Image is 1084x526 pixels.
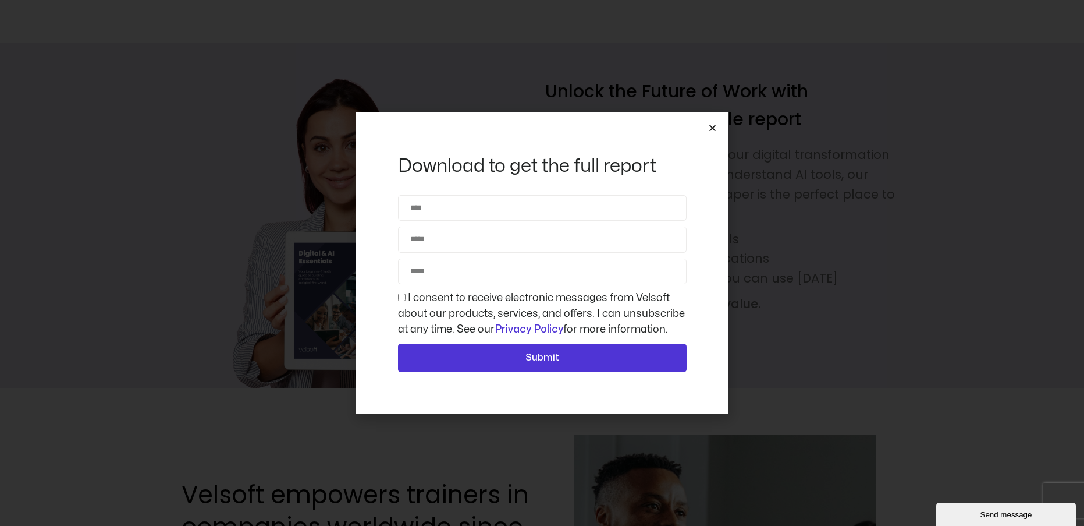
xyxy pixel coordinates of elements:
[936,500,1078,526] iframe: chat widget
[495,324,563,334] a: Privacy Policy
[525,351,559,366] span: Submit
[398,154,687,178] h2: Download to get the full report
[398,344,687,373] button: Submit
[708,123,717,132] a: Close
[398,293,685,334] label: I consent to receive electronic messages from Velsoft about our products, services, and offers. I...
